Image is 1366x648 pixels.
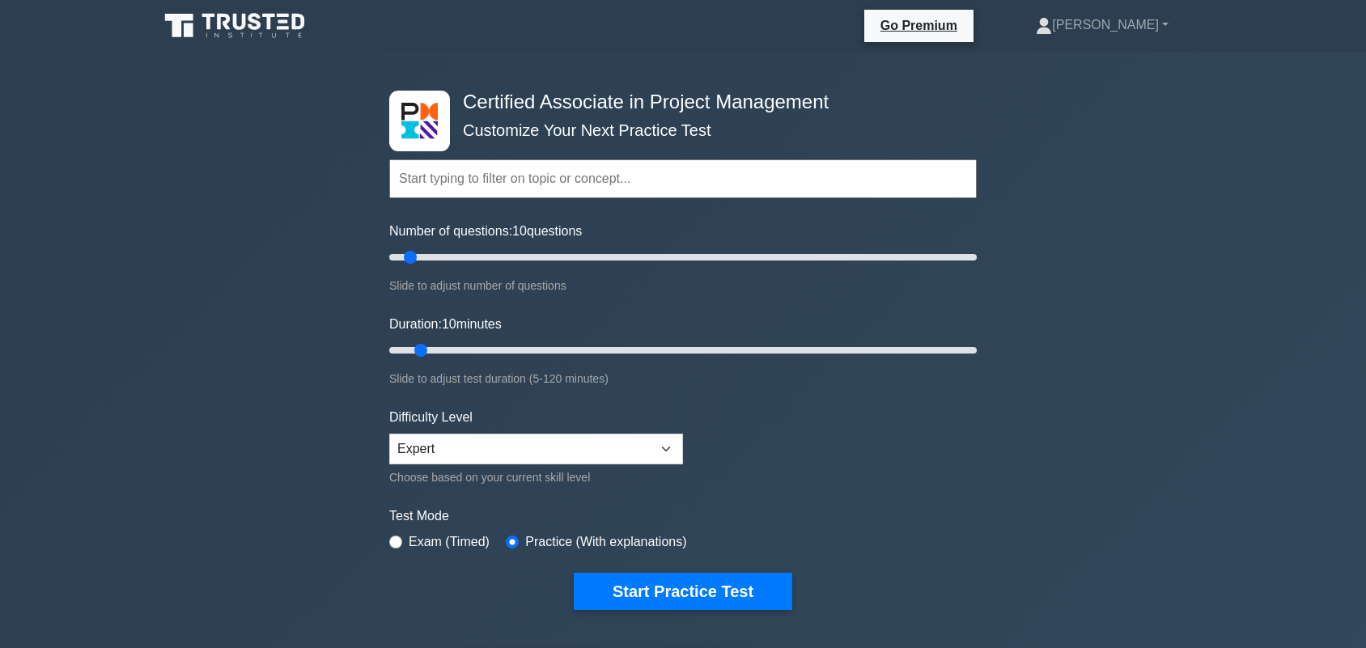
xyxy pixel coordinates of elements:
a: [PERSON_NAME] [997,9,1207,41]
label: Number of questions: questions [389,222,582,241]
label: Practice (With explanations) [525,532,686,552]
label: Duration: minutes [389,315,502,334]
div: Slide to adjust number of questions [389,276,977,295]
label: Difficulty Level [389,408,473,427]
div: Slide to adjust test duration (5-120 minutes) [389,369,977,388]
input: Start typing to filter on topic or concept... [389,159,977,198]
a: Go Premium [871,15,967,36]
button: Start Practice Test [574,573,792,610]
div: Choose based on your current skill level [389,468,683,487]
h4: Certified Associate in Project Management [456,91,897,114]
label: Exam (Timed) [409,532,490,552]
label: Test Mode [389,506,977,526]
span: 10 [512,224,527,238]
span: 10 [442,317,456,331]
